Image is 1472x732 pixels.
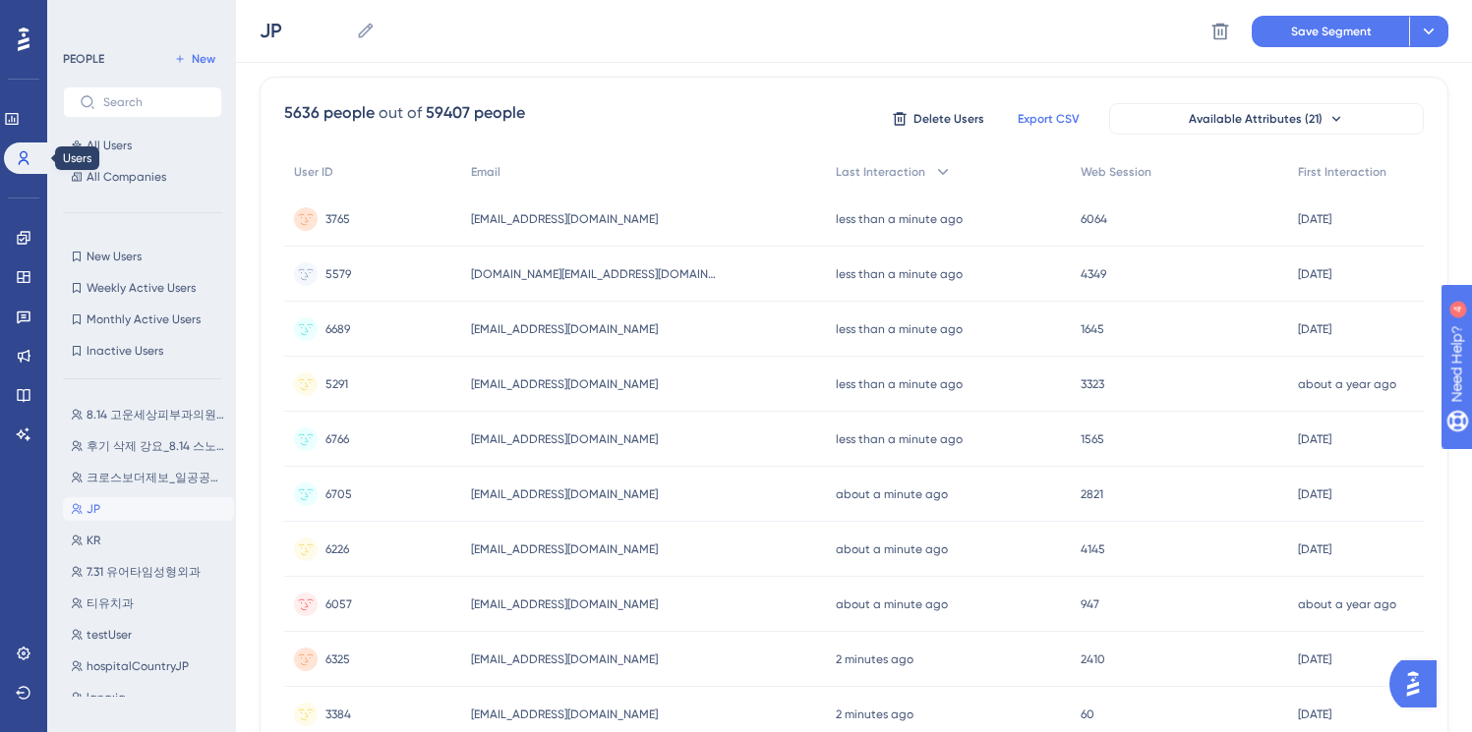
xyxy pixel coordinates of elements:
[63,591,234,615] button: 티유치과
[836,652,913,666] time: 2 minutes ago
[1109,103,1424,135] button: Available Attributes (21)
[63,165,222,189] button: All Companies
[1298,542,1331,556] time: [DATE]
[471,541,658,557] span: [EMAIL_ADDRESS][DOMAIN_NAME]
[284,101,375,125] div: 5636 people
[836,164,925,180] span: Last Interaction
[63,134,222,157] button: All Users
[836,432,963,446] time: less than a minute ago
[167,47,222,71] button: New
[63,686,234,709] button: lang:ja
[1081,651,1105,667] span: 2410
[63,497,234,521] button: JP
[426,101,525,125] div: 59407 people
[87,343,163,359] span: Inactive Users
[1081,211,1107,227] span: 6064
[87,470,226,485] span: 크로스보더제보_일공공성형외과의원
[325,211,350,227] span: 3765
[63,434,234,458] button: 후기 삭제 강요_8.14 스노우
[87,595,134,611] span: 티유치과
[87,438,226,454] span: 후기 삭제 강요_8.14 스노우
[63,560,234,584] button: 7.31 유어타임성형외과
[471,651,658,667] span: [EMAIL_ADDRESS][DOMAIN_NAME]
[63,339,222,363] button: Inactive Users
[87,658,189,674] span: hospitalCountryJP
[63,466,234,489] button: 크로스보더제보_일공공성형외과의원
[1081,376,1104,392] span: 3323
[87,138,132,153] span: All Users
[1081,321,1104,337] span: 1645
[836,487,948,501] time: about a minute ago
[87,501,100,517] span: JP
[325,651,350,667] span: 6325
[1298,377,1396,391] time: about a year ago
[1298,164,1386,180] span: First Interaction
[325,596,352,612] span: 6057
[913,111,984,127] span: Delete Users
[63,51,104,67] div: PEOPLE
[471,321,658,337] span: [EMAIL_ADDRESS][DOMAIN_NAME]
[1389,654,1448,713] iframe: UserGuiding AI Assistant Launcher
[471,211,658,227] span: [EMAIL_ADDRESS][DOMAIN_NAME]
[87,169,166,185] span: All Companies
[46,5,123,28] span: Need Help?
[1081,486,1103,502] span: 2821
[889,103,987,135] button: Delete Users
[325,541,349,557] span: 6226
[1081,266,1106,282] span: 4349
[63,276,222,300] button: Weekly Active Users
[63,245,222,268] button: New Users
[87,627,132,643] span: testUser
[294,164,333,180] span: User ID
[471,376,658,392] span: [EMAIL_ADDRESS][DOMAIN_NAME]
[471,706,658,722] span: [EMAIL_ADDRESS][DOMAIN_NAME]
[87,533,100,548] span: KR
[87,407,226,422] span: 8.14 고운세상피부과의원 [GEOGRAPHIC_DATA]
[325,266,351,282] span: 5579
[836,267,963,281] time: less than a minute ago
[87,311,201,327] span: Monthly Active Users
[325,486,352,502] span: 6705
[260,17,348,44] input: Segment Name
[103,95,206,109] input: Search
[63,529,234,552] button: KR
[1018,111,1080,127] span: Export CSV
[325,376,348,392] span: 5291
[1298,707,1331,721] time: [DATE]
[836,212,963,226] time: less than a minute ago
[1081,706,1094,722] span: 60
[87,564,201,580] span: 7.31 유어타임성형외과
[325,706,351,722] span: 3384
[325,431,349,447] span: 6766
[1298,322,1331,336] time: [DATE]
[471,431,658,447] span: [EMAIL_ADDRESS][DOMAIN_NAME]
[1189,111,1323,127] span: Available Attributes (21)
[87,690,126,705] span: lang:ja
[471,266,717,282] span: [DOMAIN_NAME][EMAIL_ADDRESS][DOMAIN_NAME]
[192,51,215,67] span: New
[379,101,422,125] div: out of
[1081,541,1105,557] span: 4145
[63,654,234,678] button: hospitalCountryJP
[1081,596,1099,612] span: 947
[471,486,658,502] span: [EMAIL_ADDRESS][DOMAIN_NAME]
[1252,16,1409,47] button: Save Segment
[1298,487,1331,501] time: [DATE]
[1298,432,1331,446] time: [DATE]
[836,597,948,611] time: about a minute ago
[63,623,234,647] button: testUser
[1298,212,1331,226] time: [DATE]
[63,403,234,426] button: 8.14 고운세상피부과의원 [GEOGRAPHIC_DATA]
[836,322,963,336] time: less than a minute ago
[1298,267,1331,281] time: [DATE]
[471,164,500,180] span: Email
[1291,24,1372,39] span: Save Segment
[63,308,222,331] button: Monthly Active Users
[999,103,1097,135] button: Export CSV
[1081,431,1104,447] span: 1565
[836,542,948,556] time: about a minute ago
[836,377,963,391] time: less than a minute ago
[137,10,143,26] div: 4
[471,596,658,612] span: [EMAIL_ADDRESS][DOMAIN_NAME]
[1298,597,1396,611] time: about a year ago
